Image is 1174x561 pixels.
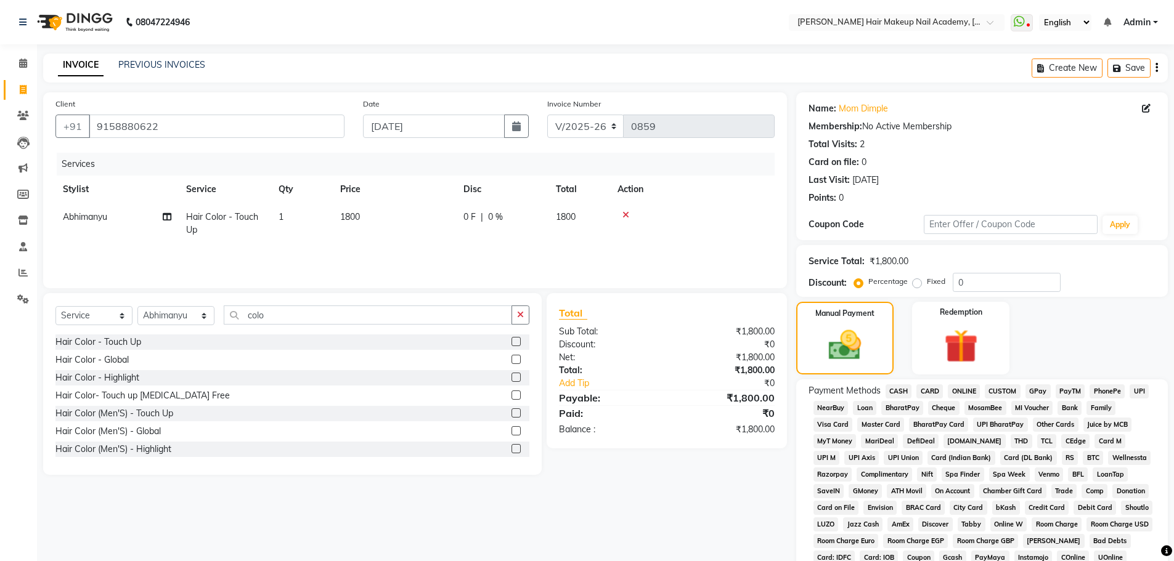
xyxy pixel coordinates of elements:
[1032,59,1103,78] button: Create New
[58,54,104,76] a: INVOICE
[667,423,784,436] div: ₹1,800.00
[887,484,926,498] span: ATH Movil
[55,443,171,456] div: Hair Color (Men'S) - Highlight
[862,156,866,169] div: 0
[63,211,107,222] span: Abhimanyu
[944,434,1006,448] span: [DOMAIN_NAME]
[550,338,667,351] div: Discount:
[979,484,1046,498] span: Chamber Gift Card
[57,153,784,176] div: Services
[1011,434,1032,448] span: THD
[992,501,1020,515] span: bKash
[953,534,1018,548] span: Room Charge GBP
[852,174,879,187] div: [DATE]
[950,501,987,515] span: City Card
[55,353,129,366] div: Hair Color - Global
[903,434,939,448] span: DefiDeal
[186,211,258,235] span: Hair Color - Touch Up
[809,384,881,397] span: Payment Methods
[55,407,173,420] div: Hair Color (Men'S) - Touch Up
[55,99,75,110] label: Client
[818,326,871,364] img: _cash.svg
[55,115,90,138] button: +91
[1051,484,1077,498] span: Trade
[809,174,850,187] div: Last Visit:
[1083,418,1132,432] span: Juice by MCB
[550,364,667,377] div: Total:
[667,364,784,377] div: ₹1,800.00
[843,517,883,531] span: Jazz Cash
[918,517,953,531] span: Discover
[1086,517,1152,531] span: Room Charge USD
[1103,216,1138,234] button: Apply
[868,276,908,287] label: Percentage
[813,501,859,515] span: Card on File
[902,501,945,515] span: BRAC Card
[55,336,141,349] div: Hair Color - Touch Up
[1068,467,1088,482] span: BFL
[1095,434,1125,448] span: Card M
[55,371,139,384] div: Hair Color - Highlight
[224,305,512,325] input: Search or Scan
[973,418,1028,432] span: UPI BharatPay
[809,156,859,169] div: Card on file:
[550,423,667,436] div: Balance :
[948,384,980,398] span: ONLINE
[550,351,667,364] div: Net:
[809,138,857,151] div: Total Visits:
[839,192,844,204] div: 0
[917,467,937,482] span: Nift
[481,211,483,224] span: |
[813,467,852,482] span: Razorpay
[883,534,948,548] span: Room Charge EGP
[849,484,882,498] span: GMoney
[550,390,667,405] div: Payable:
[813,451,840,465] span: UPI M
[860,138,865,151] div: 2
[927,276,945,287] label: Fixed
[667,351,784,364] div: ₹1,800.00
[1093,467,1128,482] span: LoanTap
[118,59,205,70] a: PREVIOUS INVOICES
[279,211,283,222] span: 1
[667,390,784,405] div: ₹1,800.00
[667,406,784,421] div: ₹0
[667,325,784,338] div: ₹1,800.00
[909,418,968,432] span: BharatPay Card
[813,534,879,548] span: Room Charge Euro
[1061,434,1090,448] span: CEdge
[931,484,974,498] span: On Account
[667,338,784,351] div: ₹0
[861,434,898,448] span: MariDeal
[927,451,995,465] span: Card (Indian Bank)
[136,5,190,39] b: 08047224946
[942,467,984,482] span: Spa Finder
[1121,501,1152,515] span: Shoutlo
[1033,418,1078,432] span: Other Cards
[813,401,849,415] span: NearBuy
[990,517,1027,531] span: Online W
[1090,384,1125,398] span: PhonePe
[1130,384,1149,398] span: UPI
[548,176,610,203] th: Total
[1083,451,1103,465] span: BTC
[1000,451,1057,465] span: Card (DL Bank)
[813,484,844,498] span: SaveIN
[488,211,503,224] span: 0 %
[1074,501,1116,515] span: Debit Card
[815,308,874,319] label: Manual Payment
[1025,501,1069,515] span: Credit Card
[559,307,587,320] span: Total
[556,211,576,222] span: 1800
[857,467,912,482] span: Complimentary
[550,377,686,390] a: Add Tip
[55,176,179,203] th: Stylist
[857,418,904,432] span: Master Card
[813,517,839,531] span: LUZO
[55,389,230,402] div: Hair Color- Touch up [MEDICAL_DATA] Free
[547,99,601,110] label: Invoice Number
[809,102,836,115] div: Name:
[881,401,923,415] span: BharatPay
[363,99,380,110] label: Date
[809,276,847,289] div: Discount:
